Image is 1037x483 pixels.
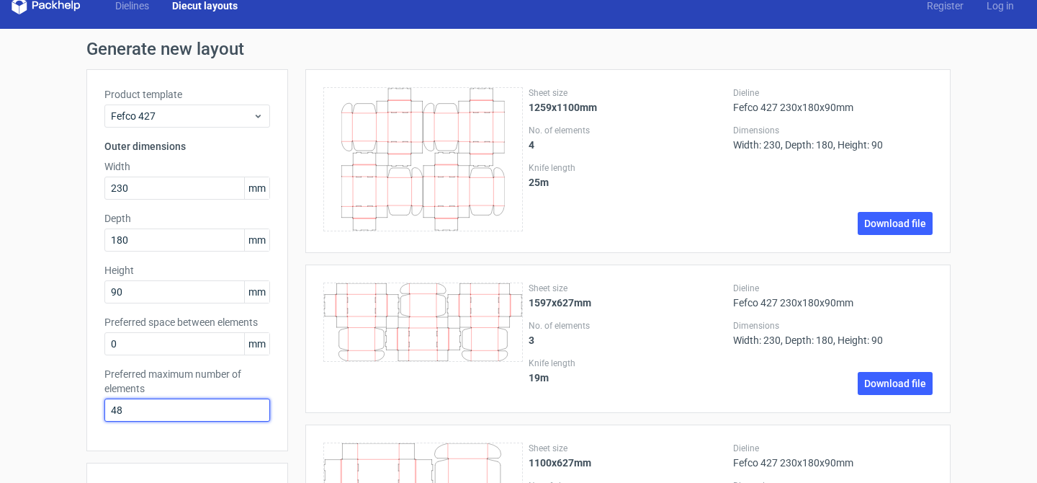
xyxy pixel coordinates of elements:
label: Preferred space between elements [104,315,270,329]
div: Width: 230, Depth: 180, Height: 90 [733,320,933,346]
label: Product template [104,87,270,102]
span: mm [244,333,269,355]
label: Sheet size [529,443,728,454]
strong: 19 m [529,372,549,384]
label: Preferred maximum number of elements [104,367,270,396]
label: Dieline [733,87,933,99]
span: mm [244,281,269,303]
label: Depth [104,211,270,226]
label: Knife length [529,358,728,369]
div: Width: 230, Depth: 180, Height: 90 [733,125,933,151]
span: Fefco 427 [111,109,253,123]
label: Dieline [733,283,933,294]
label: Sheet size [529,283,728,294]
label: Dimensions [733,125,933,136]
label: Dieline [733,443,933,454]
strong: 4 [529,139,534,151]
strong: 25 m [529,177,549,188]
label: Height [104,263,270,278]
strong: 3 [529,334,534,346]
span: mm [244,177,269,199]
a: Download file [858,212,933,235]
label: No. of elements [529,320,728,332]
label: No. of elements [529,125,728,136]
h1: Generate new layout [86,40,951,58]
div: Fefco 427 230x180x90mm [733,87,933,113]
span: mm [244,229,269,251]
a: Download file [858,372,933,395]
strong: 1597x627mm [529,297,591,309]
label: Dimensions [733,320,933,332]
label: Sheet size [529,87,728,99]
label: Width [104,159,270,174]
div: Fefco 427 230x180x90mm [733,283,933,309]
strong: 1259x1100mm [529,102,597,113]
label: Knife length [529,162,728,174]
h3: Outer dimensions [104,139,270,154]
div: Fefco 427 230x180x90mm [733,443,933,469]
strong: 1100x627mm [529,457,591,469]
